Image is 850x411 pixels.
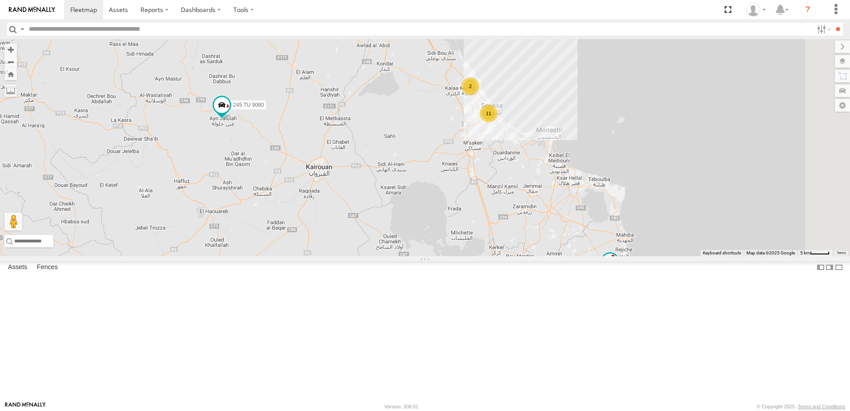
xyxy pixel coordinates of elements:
[4,56,17,68] button: Zoom out
[814,23,833,36] label: Search Filter Options
[743,3,769,16] div: Nejah Benkhalifa
[757,404,845,409] div: © Copyright 2025 -
[480,105,497,122] div: 11
[834,261,843,274] label: Hide Summary Table
[385,404,418,409] div: Version: 308.01
[4,68,17,80] button: Zoom Home
[461,77,479,95] div: 2
[5,402,46,411] a: Visit our Website
[800,250,810,255] span: 5 km
[798,404,845,409] a: Terms and Conditions
[19,23,26,36] label: Search Query
[4,85,17,97] label: Measure
[816,261,825,274] label: Dock Summary Table to the Left
[233,102,264,109] span: 245 TU 9060
[835,99,850,112] label: Map Settings
[798,250,832,256] button: Map Scale: 5 km per 40 pixels
[9,7,55,13] img: rand-logo.svg
[4,213,22,230] button: Drag Pegman onto the map to open Street View
[4,261,32,274] label: Assets
[837,251,846,255] a: Terms (opens in new tab)
[746,250,795,255] span: Map data ©2025 Google
[4,44,17,56] button: Zoom in
[825,261,834,274] label: Dock Summary Table to the Right
[32,261,62,274] label: Fences
[703,250,741,256] button: Keyboard shortcuts
[801,3,815,17] i: ?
